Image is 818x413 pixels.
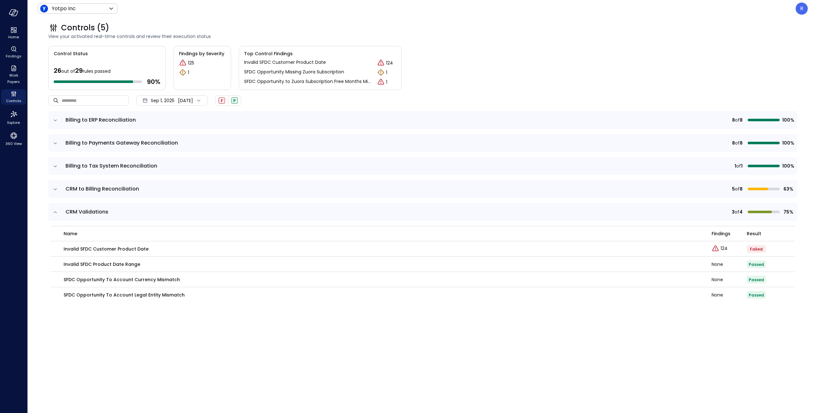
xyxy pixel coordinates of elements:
[782,116,793,124] span: 100%
[732,139,735,146] span: 8
[52,186,58,192] button: expand row
[48,33,797,40] span: View your activated real-time controls and review their execution status
[747,230,761,237] span: Result
[179,59,187,67] div: Critical
[5,140,22,147] span: 360 View
[721,245,728,252] p: 124
[179,69,187,76] div: Warning
[52,117,58,124] button: expand row
[749,292,764,298] span: Passed
[782,139,793,146] span: 100%
[244,59,326,66] p: Invalid SFDC Customer Product Date
[75,66,83,75] span: 29
[6,98,21,104] span: Controls
[52,209,58,215] button: expand row
[386,69,387,76] p: 1
[749,277,764,282] span: Passed
[7,119,20,126] span: Explore
[377,78,385,86] div: Critical
[188,60,194,66] p: 125
[64,276,180,283] p: SFDC Opportunity to Account Currency Mismatch
[712,293,747,297] div: None
[147,78,160,86] span: 90 %
[1,89,26,105] div: Controls
[83,68,111,74] span: rules passed
[64,261,140,268] p: Invalid SFDC Product Date Range
[4,72,23,85] span: Work Papers
[52,163,58,169] button: expand row
[61,68,75,74] span: out of
[732,185,735,192] span: 5
[377,69,385,76] div: Warning
[66,208,108,215] span: CRM Validations
[244,69,344,76] a: SFDC Opportunity Missing Zuora Subscription
[244,78,372,85] p: SFDC Opportunity to Zuora Subscription Free Months Mismatch
[736,162,741,169] span: of
[1,130,26,147] div: 360 View
[244,50,396,57] span: Top Control Findings
[740,185,743,192] span: 8
[732,208,735,215] span: 3
[66,162,157,169] span: Billing to Tax System Reconciliation
[52,140,58,146] button: expand row
[219,97,225,104] div: Failed
[1,26,26,41] div: Home
[64,291,185,298] p: SFDC Opportunity to Account Legal Entity Mismatch
[188,69,189,76] p: 1
[732,116,735,124] span: 8
[244,69,344,75] p: SFDC Opportunity Missing Zuora Subscription
[66,139,178,146] span: Billing to Payments Gateway Reconciliation
[1,109,26,126] div: Explore
[231,97,238,104] div: Passed
[782,162,793,169] span: 100%
[800,5,803,12] p: R
[6,53,21,59] span: Findings
[221,98,223,103] span: F
[40,5,48,12] img: Icon
[739,208,743,215] span: 4
[796,3,808,15] div: Rosen Balkandzhiev
[735,208,739,215] span: of
[735,116,740,124] span: of
[712,230,730,237] span: Findings
[233,98,236,103] span: P
[386,60,393,66] p: 124
[64,245,149,252] p: Invalid SFDC Customer Product Date
[782,185,793,192] span: 63%
[740,116,743,124] span: 8
[735,185,740,192] span: of
[54,66,61,75] span: 26
[66,116,136,124] span: Billing to ERP Reconciliation
[750,246,763,252] span: Failed
[49,46,88,57] span: Control Status
[741,162,743,169] span: 1
[244,59,326,67] a: Invalid SFDC Customer Product Date
[66,185,139,192] span: CRM to Billing Reconciliation
[64,230,77,237] span: name
[712,262,747,267] div: None
[52,5,76,12] p: Yotpo Inc
[749,262,764,267] span: Passed
[712,277,747,282] div: None
[782,208,793,215] span: 75%
[179,50,226,57] span: Findings by Severity
[735,162,736,169] span: 1
[1,45,26,60] div: Findings
[740,139,743,146] span: 8
[1,64,26,86] div: Work Papers
[151,97,174,104] span: Sep 1, 2025
[386,79,387,86] p: 1
[8,34,19,40] span: Home
[61,23,109,33] span: Controls (5)
[712,248,728,254] a: Explore findings
[244,78,372,86] a: SFDC Opportunity to Zuora Subscription Free Months Mismatch
[377,59,385,67] div: Critical
[735,139,740,146] span: of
